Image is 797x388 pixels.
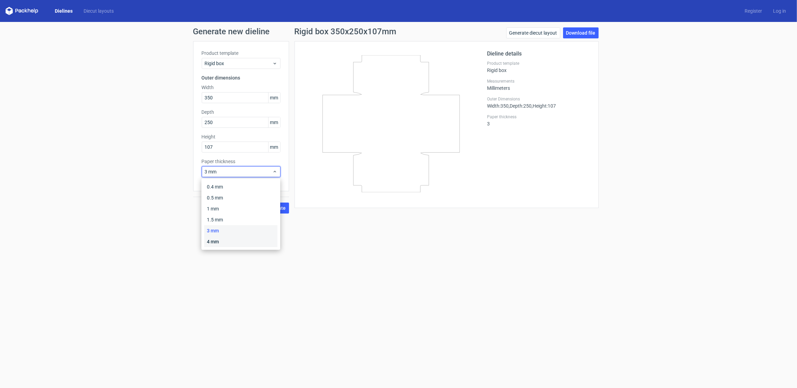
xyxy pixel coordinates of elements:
label: Product template [202,50,281,57]
a: Download file [563,27,599,38]
span: Width : 350 [487,103,509,109]
label: Height [202,133,281,140]
a: Dielines [49,8,78,14]
label: Measurements [487,78,590,84]
label: Depth [202,109,281,116]
div: 0.4 mm [204,181,277,192]
label: Paper thickness [487,114,590,120]
label: Paper thickness [202,158,281,165]
span: Rigid box [205,60,272,67]
div: 4 mm [204,236,277,247]
a: Register [739,8,768,14]
h1: Generate new dieline [193,27,604,36]
div: 3 [487,114,590,126]
div: 1 mm [204,203,277,214]
label: Outer Dimensions [487,96,590,102]
span: mm [268,117,280,128]
label: Product template [487,61,590,66]
span: 3 mm [205,168,272,175]
span: mm [268,93,280,103]
span: mm [268,142,280,152]
a: Log in [768,8,792,14]
div: 3 mm [204,225,277,236]
div: 0.5 mm [204,192,277,203]
a: Diecut layouts [78,8,119,14]
div: 1.5 mm [204,214,277,225]
h3: Outer dimensions [202,74,281,81]
h1: Rigid box 350x250x107mm [295,27,397,36]
span: , Height : 107 [532,103,556,109]
div: Rigid box [487,61,590,73]
div: Millimeters [487,78,590,91]
h2: Dieline details [487,50,590,58]
span: , Depth : 250 [509,103,532,109]
label: Width [202,84,281,91]
a: Generate diecut layout [506,27,560,38]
